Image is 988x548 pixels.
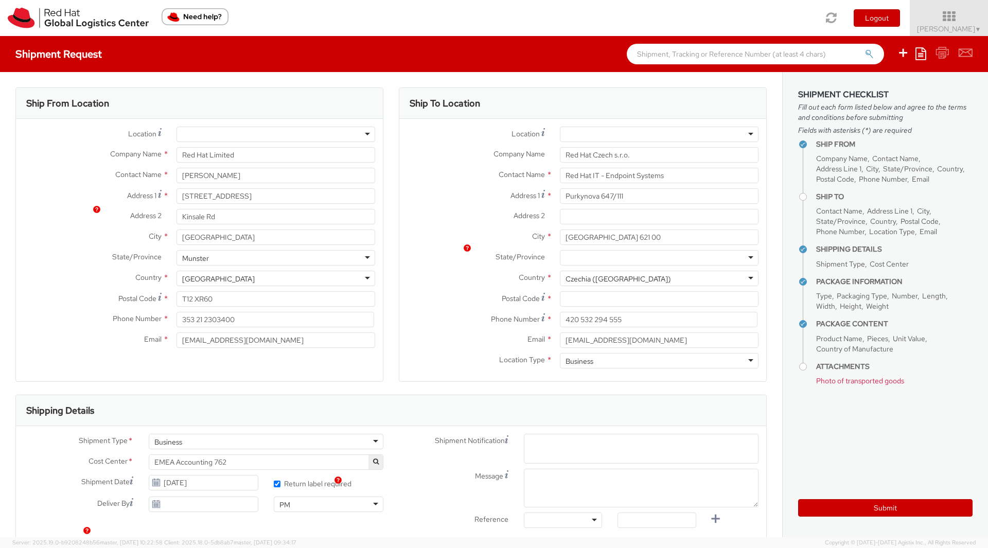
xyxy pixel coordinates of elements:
[164,539,296,546] span: Client: 2025.18.0-5db8ab7
[149,454,383,470] span: EMEA Accounting 762
[837,291,887,300] span: Packaging Type
[866,302,889,311] span: Weight
[566,274,671,284] div: Czechia ([GEOGRAPHIC_DATA])
[816,302,835,311] span: Width
[854,9,900,27] button: Logout
[12,539,163,546] span: Server: 2025.19.0-b9208248b56
[279,500,290,510] div: PM
[115,170,162,179] span: Contact Name
[816,164,861,173] span: Address Line 1
[519,273,545,282] span: Country
[920,227,937,236] span: Email
[816,291,832,300] span: Type
[81,476,130,487] span: Shipment Date
[26,98,109,109] h3: Ship From Location
[825,539,976,547] span: Copyright © [DATE]-[DATE] Agistix Inc., All Rights Reserved
[798,125,973,135] span: Fields with asterisks (*) are required
[816,140,973,148] h4: Ship From
[798,90,973,99] h3: Shipment Checklist
[870,259,909,269] span: Cost Center
[475,471,503,481] span: Message
[154,457,378,467] span: EMEA Accounting 762
[510,191,540,200] span: Address 1
[816,363,973,370] h4: Attachments
[410,98,480,109] h3: Ship To Location
[499,170,545,179] span: Contact Name
[112,252,162,261] span: State/Province
[816,245,973,253] h4: Shipping Details
[870,217,896,226] span: Country
[869,227,915,236] span: Location Type
[135,273,162,282] span: Country
[866,164,878,173] span: City
[867,206,912,216] span: Address Line 1
[867,334,888,343] span: Pieces
[502,294,540,303] span: Postal Code
[493,149,545,158] span: Company Name
[816,154,868,163] span: Company Name
[883,164,932,173] span: State/Province
[816,278,973,286] h4: Package Information
[274,477,353,489] label: Return label required
[840,302,861,311] span: Height
[816,174,854,184] span: Postal Code
[901,217,939,226] span: Postal Code
[893,334,925,343] span: Unit Value
[816,376,904,385] span: Photo of transported goods
[162,8,228,25] button: Need help?
[975,25,981,33] span: ▼
[514,211,545,220] span: Address 2
[154,437,182,447] div: Business
[79,435,128,447] span: Shipment Type
[816,320,973,328] h4: Package Content
[127,191,156,200] span: Address 1
[149,232,162,241] span: City
[130,211,162,220] span: Address 2
[435,435,505,446] span: Shipment Notification
[816,193,973,201] h4: Ship To
[917,206,929,216] span: City
[128,129,156,138] span: Location
[182,274,255,284] div: [GEOGRAPHIC_DATA]
[474,515,508,524] span: Reference
[816,217,866,226] span: State/Province
[15,48,102,60] h4: Shipment Request
[798,499,973,517] button: Submit
[532,232,545,241] span: City
[798,102,973,122] span: Fill out each form listed below and agree to the terms and conditions before submitting
[937,164,963,173] span: Country
[499,355,545,364] span: Location Type
[113,314,162,323] span: Phone Number
[816,227,864,236] span: Phone Number
[110,149,162,158] span: Company Name
[859,174,907,184] span: Phone Number
[872,154,919,163] span: Contact Name
[922,291,946,300] span: Length
[892,291,918,300] span: Number
[566,356,593,366] div: Business
[8,8,149,28] img: rh-logistics-00dfa346123c4ec078e1.svg
[144,334,162,344] span: Email
[527,334,545,344] span: Email
[97,498,130,509] span: Deliver By
[816,259,865,269] span: Shipment Type
[912,174,929,184] span: Email
[511,129,540,138] span: Location
[816,344,893,353] span: Country of Manufacture
[26,405,94,416] h3: Shipping Details
[234,539,296,546] span: master, [DATE] 09:34:17
[816,334,862,343] span: Product Name
[816,206,862,216] span: Contact Name
[274,481,280,487] input: Return label required
[917,24,981,33] span: [PERSON_NAME]
[496,252,545,261] span: State/Province
[89,456,128,468] span: Cost Center
[100,539,163,546] span: master, [DATE] 10:22:58
[118,294,156,303] span: Postal Code
[182,253,209,263] div: Munster
[491,314,540,324] span: Phone Number
[627,44,884,64] input: Shipment, Tracking or Reference Number (at least 4 chars)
